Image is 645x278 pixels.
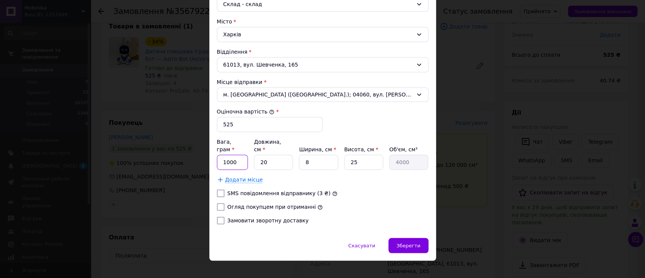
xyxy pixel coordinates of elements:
[227,190,331,196] label: SMS повідомлення відправнику (3 ₴)
[348,243,375,248] span: Скасувати
[223,91,413,98] span: м. [GEOGRAPHIC_DATA] ([GEOGRAPHIC_DATA].); 04060, вул. [PERSON_NAME], 18
[217,57,428,72] div: 61013, вул. Шевченка, 165
[299,146,336,152] label: Ширина, см
[227,204,316,210] label: Огляд покупцем при отриманні
[217,139,235,152] label: Вага, грам
[227,217,309,224] label: Замовити зворотну доставку
[217,48,428,56] div: Відділення
[396,243,420,248] span: Зберегти
[344,146,378,152] label: Висота, см
[389,146,428,153] div: Об'єм, см³
[254,139,281,152] label: Довжина, см
[217,109,275,115] label: Оціночна вартість
[217,78,428,86] div: Місце відправки
[217,27,428,42] div: Харків
[217,18,428,25] div: Місто
[225,177,263,183] span: Додати місце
